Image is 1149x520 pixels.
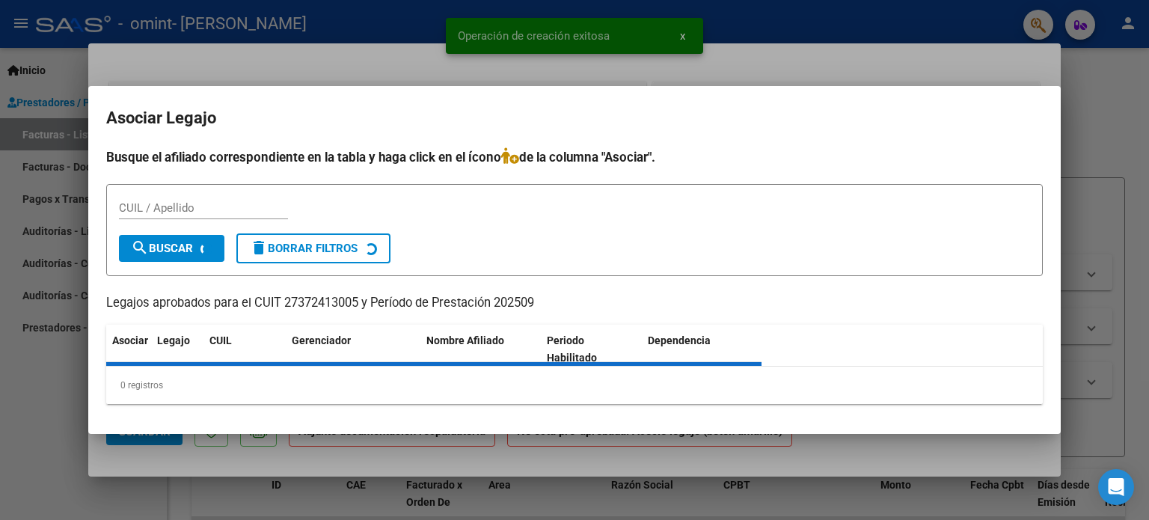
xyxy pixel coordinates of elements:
[426,334,504,346] span: Nombre Afiliado
[119,235,224,262] button: Buscar
[209,334,232,346] span: CUIL
[106,294,1043,313] p: Legajos aprobados para el CUIT 27372413005 y Período de Prestación 202509
[648,334,711,346] span: Dependencia
[250,242,358,255] span: Borrar Filtros
[106,147,1043,167] h4: Busque el afiliado correspondiente en la tabla y haga click en el ícono de la columna "Asociar".
[106,367,1043,404] div: 0 registros
[203,325,286,374] datatable-header-cell: CUIL
[286,325,420,374] datatable-header-cell: Gerenciador
[250,239,268,257] mat-icon: delete
[292,334,351,346] span: Gerenciador
[131,239,149,257] mat-icon: search
[541,325,642,374] datatable-header-cell: Periodo Habilitado
[106,325,151,374] datatable-header-cell: Asociar
[642,325,762,374] datatable-header-cell: Dependencia
[151,325,203,374] datatable-header-cell: Legajo
[236,233,390,263] button: Borrar Filtros
[547,334,597,364] span: Periodo Habilitado
[420,325,541,374] datatable-header-cell: Nombre Afiliado
[131,242,193,255] span: Buscar
[106,104,1043,132] h2: Asociar Legajo
[1098,469,1134,505] div: Open Intercom Messenger
[112,334,148,346] span: Asociar
[157,334,190,346] span: Legajo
